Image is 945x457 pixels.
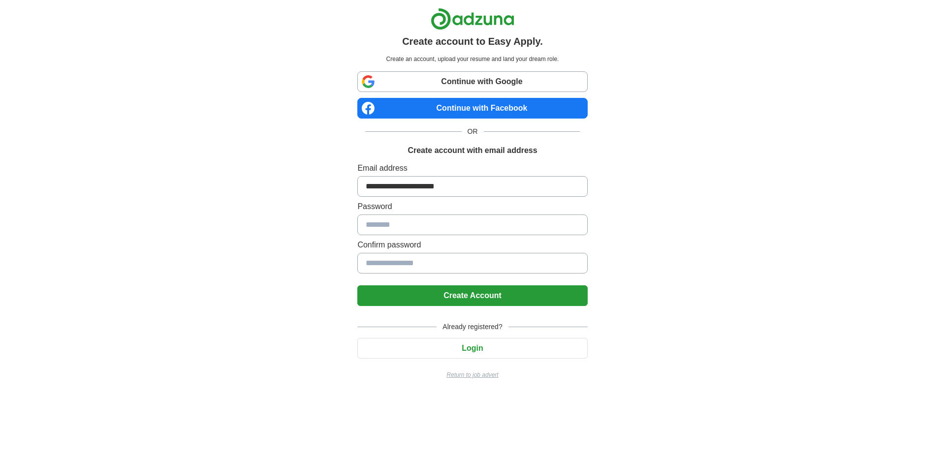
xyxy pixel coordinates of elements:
[357,338,587,359] button: Login
[357,285,587,306] button: Create Account
[431,8,514,30] img: Adzuna logo
[357,370,587,379] a: Return to job advert
[357,201,587,213] label: Password
[408,145,537,156] h1: Create account with email address
[359,55,585,63] p: Create an account, upload your resume and land your dream role.
[357,98,587,119] a: Continue with Facebook
[357,344,587,352] a: Login
[437,322,508,332] span: Already registered?
[402,34,543,49] h1: Create account to Easy Apply.
[462,126,484,137] span: OR
[357,71,587,92] a: Continue with Google
[357,162,587,174] label: Email address
[357,239,587,251] label: Confirm password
